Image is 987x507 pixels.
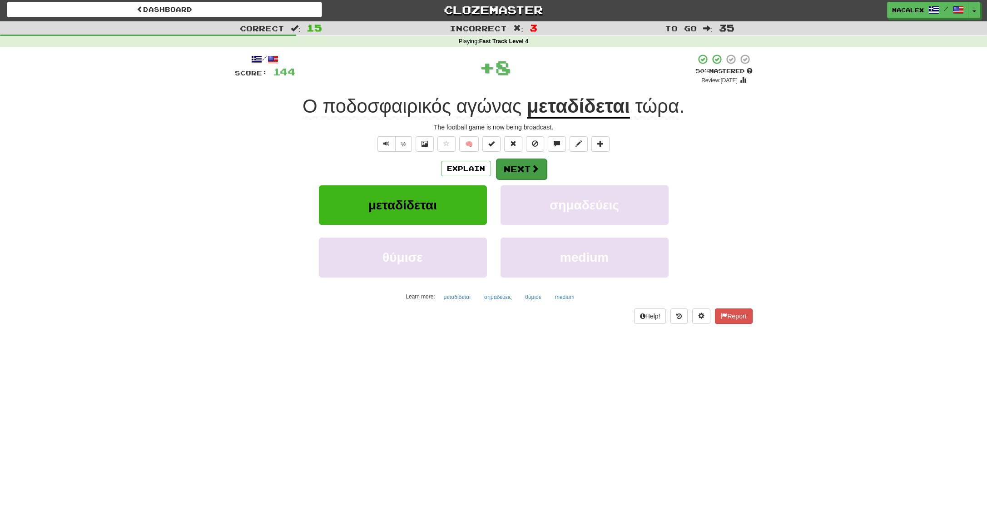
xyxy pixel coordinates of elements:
[495,56,511,79] span: 8
[496,159,547,179] button: Next
[319,185,487,225] button: μεταδίδεται
[336,2,651,18] a: Clozemaster
[368,198,437,212] span: μεταδίδεται
[634,308,666,324] button: Help!
[560,250,609,264] span: medium
[527,95,630,119] u: μεταδίδεται
[235,123,753,132] div: The football game is now being broadcast.
[406,293,435,300] small: Learn more:
[670,308,688,324] button: Round history (alt+y)
[703,25,713,32] span: :
[892,6,924,14] span: macalex
[550,198,619,212] span: σημαδεύεις
[479,290,516,304] button: σημαδεύεις
[630,95,684,117] span: .
[513,25,523,32] span: :
[416,136,434,152] button: Show image (alt+x)
[437,136,456,152] button: Favorite sentence (alt+f)
[303,95,317,117] span: Ο
[439,290,476,304] button: μεταδίδεται
[479,54,495,81] span: +
[591,136,610,152] button: Add to collection (alt+a)
[944,5,948,12] span: /
[235,54,295,65] div: /
[441,161,491,176] button: Explain
[450,24,507,33] span: Incorrect
[482,136,501,152] button: Set this sentence to 100% Mastered (alt+m)
[319,238,487,277] button: θύμισε
[501,185,669,225] button: σημαδεύεις
[520,290,546,304] button: θύμισε
[695,67,709,75] span: 50 %
[526,136,544,152] button: Ignore sentence (alt+i)
[501,238,669,277] button: medium
[479,38,529,45] strong: Fast Track Level 4
[273,66,295,77] span: 144
[395,136,412,152] button: ½
[550,290,580,304] button: medium
[240,24,284,33] span: Correct
[459,136,479,152] button: 🧠
[548,136,566,152] button: Discuss sentence (alt+u)
[307,22,322,33] span: 15
[719,22,734,33] span: 35
[235,69,268,77] span: Score:
[695,67,753,75] div: Mastered
[701,77,738,84] small: Review: [DATE]
[530,22,537,33] span: 3
[665,24,697,33] span: To go
[7,2,322,17] a: Dashboard
[382,250,423,264] span: θύμισε
[887,2,969,18] a: macalex /
[635,95,679,117] span: τώρα
[504,136,522,152] button: Reset to 0% Mastered (alt+r)
[456,95,522,117] span: αγώνας
[376,136,412,152] div: Text-to-speech controls
[570,136,588,152] button: Edit sentence (alt+d)
[715,308,752,324] button: Report
[322,95,451,117] span: ποδοσφαιρικός
[291,25,301,32] span: :
[377,136,396,152] button: Play sentence audio (ctl+space)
